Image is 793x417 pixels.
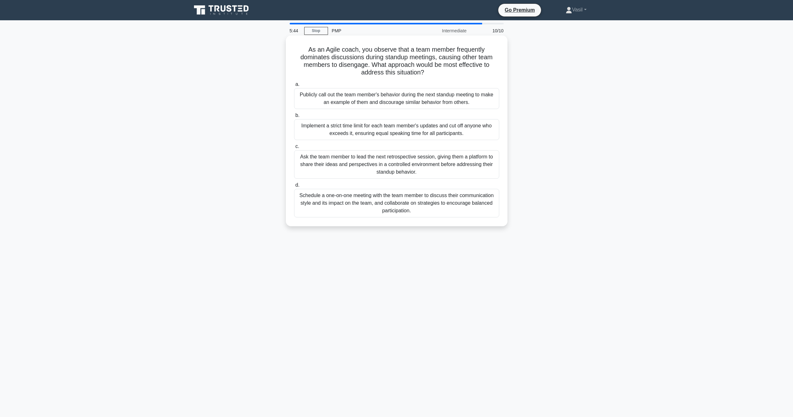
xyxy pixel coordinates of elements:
a: Vasil [551,3,602,16]
span: d. [295,182,299,188]
div: Implement a strict time limit for each team member's updates and cut off anyone who exceeds it, e... [294,119,499,140]
span: b. [295,112,299,118]
a: Go Premium [501,6,538,14]
div: Schedule a one-on-one meeting with the team member to discuss their communication style and its i... [294,189,499,217]
div: 10/10 [470,24,507,37]
span: c. [295,144,299,149]
a: Stop [304,27,328,35]
h5: As an Agile coach, you observe that a team member frequently dominates discussions during standup... [293,46,500,77]
div: Intermediate [415,24,470,37]
div: Ask the team member to lead the next retrospective session, giving them a platform to share their... [294,150,499,179]
div: 5:44 [286,24,304,37]
span: a. [295,81,299,87]
div: PMP [328,24,415,37]
div: Publicly call out the team member's behavior during the next standup meeting to make an example o... [294,88,499,109]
